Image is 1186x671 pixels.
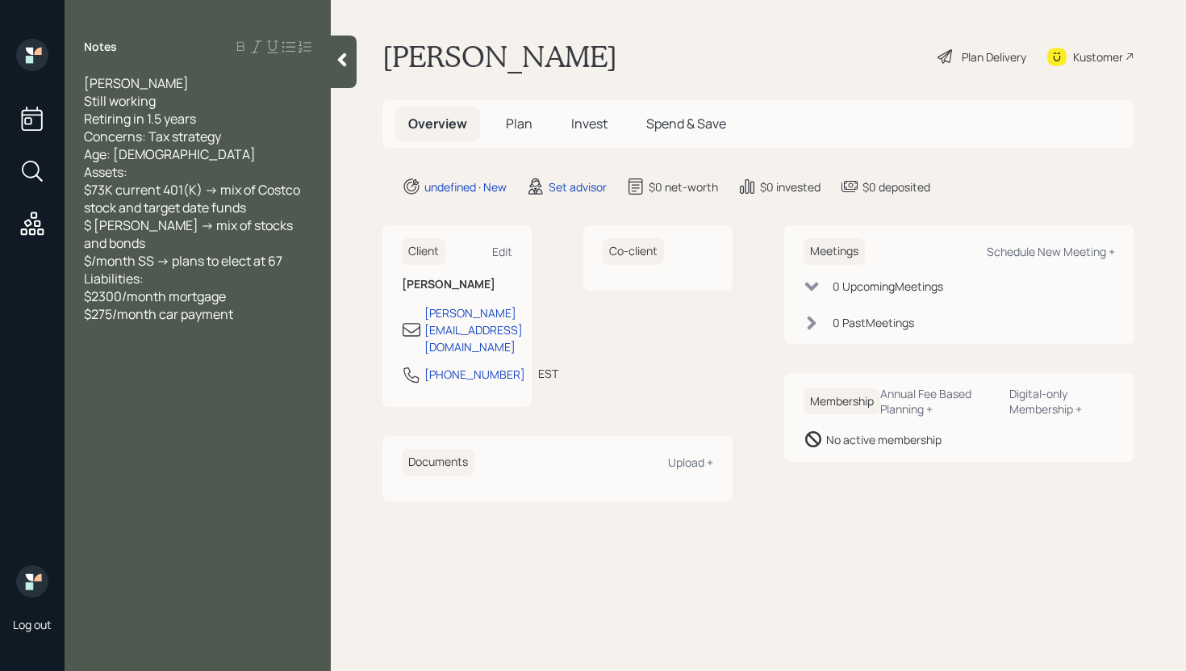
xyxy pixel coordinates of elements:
[506,115,532,132] span: Plan
[84,39,117,55] label: Notes
[862,178,930,195] div: $0 deposited
[424,366,525,383] div: [PHONE_NUMBER]
[84,110,196,128] span: Retiring in 1.5 years
[13,617,52,632] div: Log out
[16,565,48,598] img: retirable_logo.png
[84,163,127,181] span: Assets:
[402,278,512,291] h6: [PERSON_NAME]
[603,238,664,265] h6: Co-client
[649,178,718,195] div: $0 net-worth
[382,39,617,74] h1: [PERSON_NAME]
[880,386,996,417] div: Annual Fee Based Planning +
[424,178,507,195] div: undefined · New
[571,115,608,132] span: Invest
[760,178,821,195] div: $0 invested
[826,431,942,448] div: No active membership
[84,92,156,110] span: Still working
[538,365,558,382] div: EST
[646,115,726,132] span: Spend & Save
[84,270,144,287] span: Liabilities:
[402,449,474,476] h6: Documents
[833,314,914,331] div: 0 Past Meeting s
[549,178,607,195] div: Set advisor
[833,278,943,295] div: 0 Upcoming Meeting s
[668,455,713,470] div: Upload +
[492,244,512,259] div: Edit
[962,48,1026,65] div: Plan Delivery
[408,115,467,132] span: Overview
[402,238,445,265] h6: Client
[804,388,880,415] h6: Membership
[84,74,189,92] span: [PERSON_NAME]
[424,304,523,355] div: [PERSON_NAME][EMAIL_ADDRESS][DOMAIN_NAME]
[987,244,1115,259] div: Schedule New Meeting +
[84,216,295,252] span: $ [PERSON_NAME] -> mix of stocks and bonds
[84,305,233,323] span: $275/month car payment
[1009,386,1115,417] div: Digital-only Membership +
[84,252,282,270] span: $/month SS -> plans to elect at 67
[84,287,226,305] span: $2300/month mortgage
[84,128,221,145] span: Concerns: Tax strategy
[804,238,865,265] h6: Meetings
[84,181,303,216] span: $73K current 401(K) -> mix of Costco stock and target date funds
[1073,48,1123,65] div: Kustomer
[84,145,256,163] span: Age: [DEMOGRAPHIC_DATA]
